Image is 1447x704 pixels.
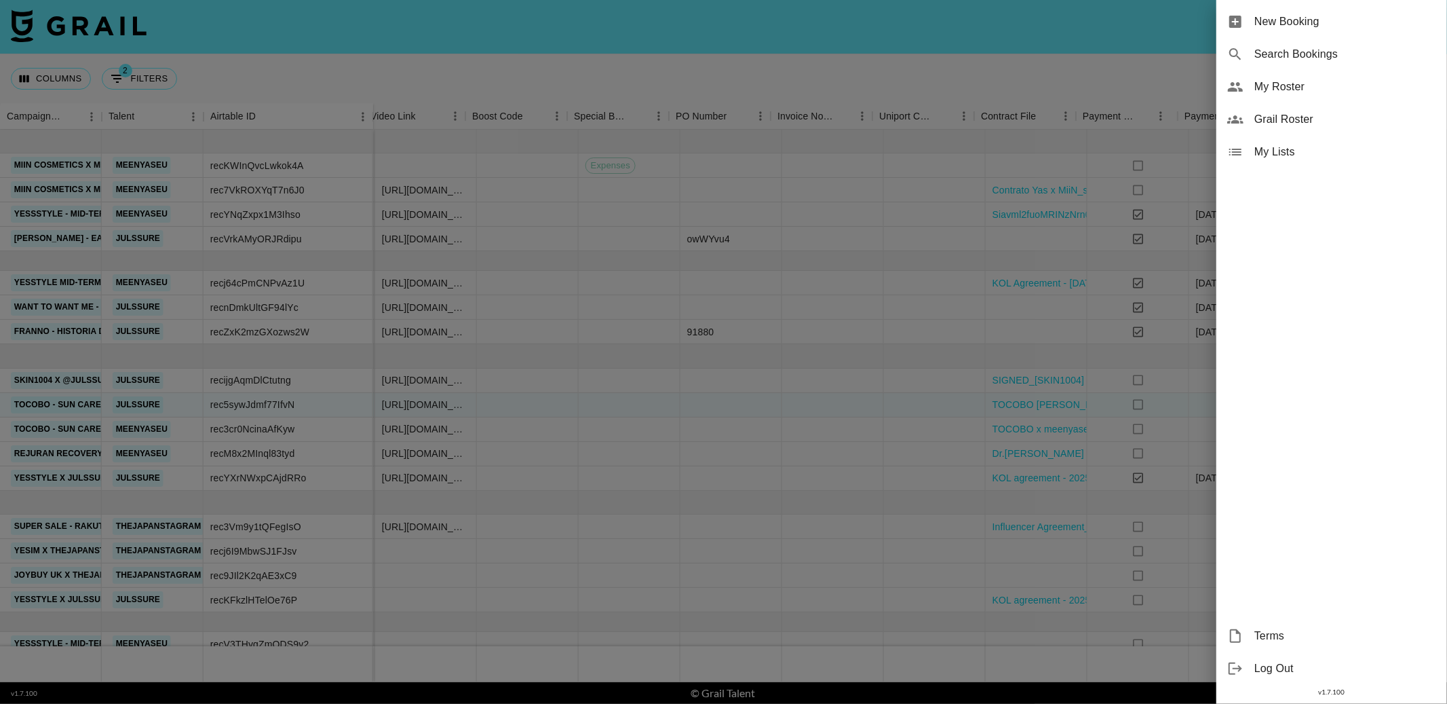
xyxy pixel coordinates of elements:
[1216,103,1447,136] div: Grail Roster
[1216,620,1447,652] div: Terms
[1254,79,1436,95] span: My Roster
[1216,136,1447,168] div: My Lists
[1254,111,1436,128] span: Grail Roster
[1216,652,1447,685] div: Log Out
[1254,14,1436,30] span: New Booking
[1216,685,1447,699] div: v 1.7.100
[1216,38,1447,71] div: Search Bookings
[1254,628,1436,644] span: Terms
[1254,46,1436,62] span: Search Bookings
[1254,144,1436,160] span: My Lists
[1254,661,1436,677] span: Log Out
[1216,71,1447,103] div: My Roster
[1216,5,1447,38] div: New Booking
